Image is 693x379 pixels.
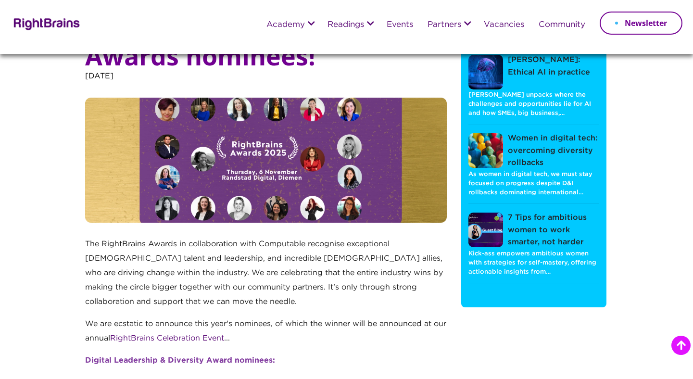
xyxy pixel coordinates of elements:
a: Community [539,21,585,29]
a: RightBrains Celebration Event [110,335,224,342]
a: [PERSON_NAME]: Ethical AI in practice [468,54,599,90]
a: Events [387,21,413,29]
span: Digital Leadership & Diversity Award nominees: [85,357,275,364]
a: Vacancies [484,21,524,29]
p: We are ecstatic to announce this year's nominees, of which the winner will be announced at our an... [85,317,447,354]
p: As women in digital tech, we must stay focused on progress despite D&I rollbacks dominating inter... [468,169,599,198]
p: [PERSON_NAME] unpacks where the challenges and opportunities lie for AI and how SMEs, big business,… [468,90,599,118]
a: Readings [328,21,364,29]
a: 7 Tips for ambitious women to work smarter, not harder [468,212,599,249]
p: Kick-ass empowers ambitious women with strategies for self-mastery, offering actionable insights ... [468,249,599,277]
p: [DATE] [85,69,447,98]
a: Newsletter [600,12,682,35]
a: Partners [428,21,461,29]
p: The RightBrains Awards in collaboration with Computable recognise exceptional [DEMOGRAPHIC_DATA] ... [85,237,447,317]
a: Women in digital tech: overcoming diversity rollbacks [468,132,599,169]
h1: Meet the 2025 RightBrains Awards nominees! [85,14,447,69]
img: Rightbrains [11,16,80,30]
a: Academy [266,21,305,29]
